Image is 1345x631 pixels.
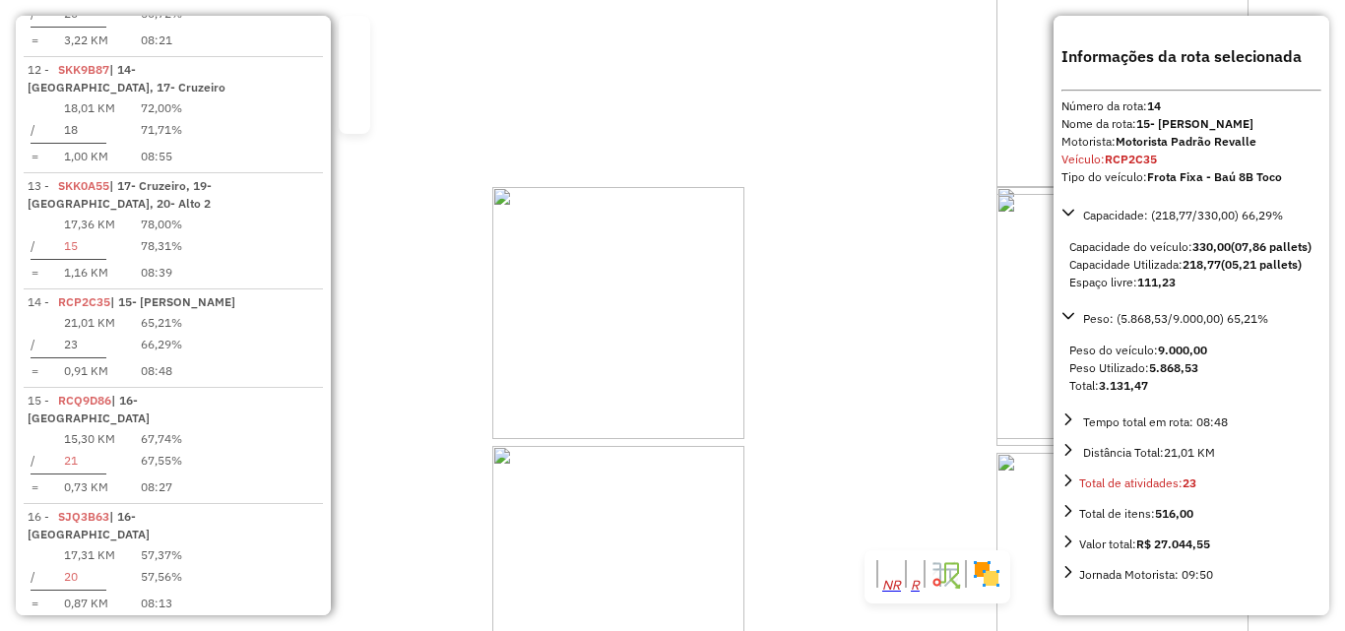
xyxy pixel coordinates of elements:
img: Fluxo de ruas [929,558,961,590]
a: Jornada Motorista: 09:50 [1061,563,1321,586]
td: 18 [63,120,116,140]
td: / [30,567,39,587]
span: 16 - [28,509,150,541]
span: Exibir rótulo [911,579,920,592]
td: / [30,120,39,140]
span: 13 - [28,178,212,211]
div: Peso: (5.868,53/9.000,00) 65,21% [1061,334,1321,403]
span: | 17- Cruzeiro, 19- [GEOGRAPHIC_DATA], 20- Alto 2 [28,178,212,211]
span: 15 - [28,393,150,425]
td: 57,37% [140,545,183,565]
strong: 218,77 [1183,257,1221,272]
div: Total: [1069,377,1313,395]
td: 17,36 KM [63,215,116,234]
td: 78,00% [140,215,183,234]
td: 67,74% [140,429,183,449]
div: Distância Total: [1079,444,1215,462]
span: Capacidade: (218,77/330,00) 66,29% [1083,208,1283,222]
strong: 516,00 [1155,506,1193,521]
td: = [30,477,39,497]
a: Distância Total:21,01 KM [1061,441,1321,464]
td: 65,21% [140,313,183,333]
span: 14 - [28,294,235,309]
span: RCP2C35 [58,294,110,309]
a: Total de atividades:23 [1061,472,1321,494]
td: = [30,594,39,613]
td: / [30,236,39,256]
td: 18,01 KM [63,98,116,118]
span: 21,01 KM [1164,445,1215,460]
strong: (07,86 pallets) [1231,239,1312,254]
td: 08:13 [140,594,183,613]
span: Peso do veículo: [1069,343,1207,357]
td: 66,29% [140,335,183,354]
div: Nome da rota: [1061,115,1321,133]
img: Exibir/Ocultar setores [971,558,1002,590]
td: 57,56% [140,567,183,587]
div: Número da rota: [1061,97,1321,115]
td: 67,55% [140,451,183,471]
a: Peso: (5.868,53/9.000,00) 65,21% [1061,307,1321,330]
div: Jornada Motorista: 09:50 [1079,566,1213,584]
strong: 9.000,00 [1158,343,1207,357]
td: 21,01 KM [63,313,116,333]
span: | 16- [GEOGRAPHIC_DATA] [28,393,150,425]
strong: 3.131,47 [1099,378,1148,393]
td: 20 [63,567,116,587]
span: Ocultar NR [882,579,901,592]
div: Capacidade do veículo: [1069,238,1313,256]
div: Valor total: [1079,536,1210,553]
a: Exportar sessão [347,56,362,72]
strong: (05,21 pallets) [1221,257,1302,272]
td: 21 [63,451,116,471]
span: Tempo total em rota: 08:48 [1083,414,1228,429]
td: 1,00 KM [63,147,116,166]
span: Total de atividades: [1079,475,1196,490]
td: = [30,147,39,166]
span: SJQ3B63 [58,509,109,524]
td: 17,31 KM [63,545,116,565]
a: Tempo total em rota: 08:48 [1061,410,1321,433]
span: | 15- [PERSON_NAME] [110,294,235,309]
td: 71,71% [140,120,183,140]
strong: 23 [1183,475,1196,490]
span: RCQ9D86 [58,393,111,408]
div: Espaço livre: [1069,274,1313,291]
span: | 14- [GEOGRAPHIC_DATA], 17- Cruzeiro [28,62,225,95]
span: SKK0A55 [58,178,109,193]
td: 3,22 KM [63,31,116,50]
em: R [911,578,920,593]
td: 08:21 [140,31,183,50]
td: 0,91 KM [63,361,116,381]
strong: R$ 27.044,55 [1136,536,1210,551]
a: Criar modelo [347,103,362,119]
td: 08:27 [140,477,183,497]
h4: Informações da rota selecionada [1061,44,1321,68]
a: Capacidade: (218,77/330,00) 66,29% [1061,204,1321,226]
div: Veículo: [1061,151,1321,168]
td: = [30,31,39,50]
span: 12 - [28,62,225,95]
a: Valor total:R$ 27.044,55 [1061,533,1321,555]
td: / [30,451,39,471]
td: 23 [63,335,116,354]
td: 08:39 [140,263,183,283]
span: Peso: (5.868,53/9.000,00) 65,21% [1083,311,1268,326]
td: 0,73 KM [63,477,116,497]
td: 08:55 [140,147,183,166]
td: 15,30 KM [63,429,116,449]
div: Tipo do veículo: [1061,168,1321,186]
strong: Frota Fixa - Baú 8B Toco [1147,169,1282,184]
strong: 14 [1147,98,1161,113]
em: NR [882,578,901,593]
td: 1,16 KM [63,263,116,283]
strong: 330,00 [1192,239,1231,254]
td: / [30,335,39,354]
div: Capacidade Utilizada: [1069,256,1313,274]
strong: 111,23 [1137,275,1176,289]
td: = [30,361,39,381]
td: 08:48 [140,361,183,381]
td: 78,31% [140,236,183,256]
td: 72,00% [140,98,183,118]
a: Nova sessão e pesquisa [347,25,362,40]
